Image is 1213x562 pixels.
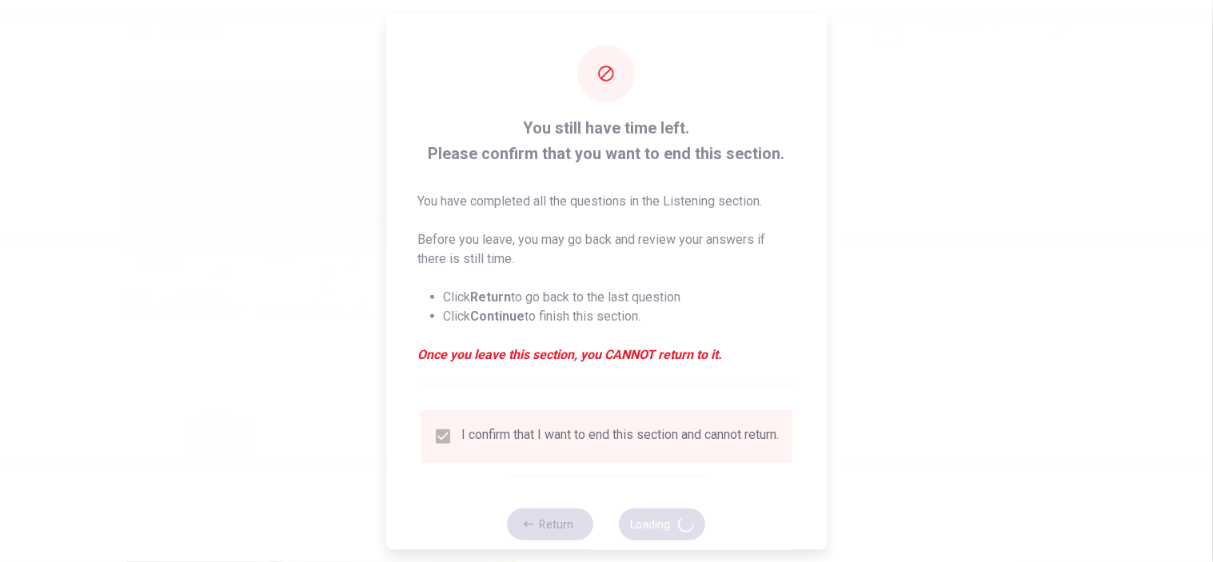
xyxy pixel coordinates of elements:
[418,192,795,211] p: You have completed all the questions in the Listening section.
[444,307,795,326] li: Click to finish this section.
[508,508,594,540] button: Return
[418,115,795,166] span: You still have time left. Please confirm that you want to end this section.
[418,230,795,269] p: Before you leave, you may go back and review your answers if there is still time.
[444,288,795,307] li: Click to go back to the last question
[418,345,795,365] em: Once you leave this section, you CANNOT return to it.
[471,289,512,305] strong: Return
[620,508,706,540] button: Loading
[471,309,525,324] strong: Continue
[462,427,780,446] div: I confirm that I want to end this section and cannot return.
